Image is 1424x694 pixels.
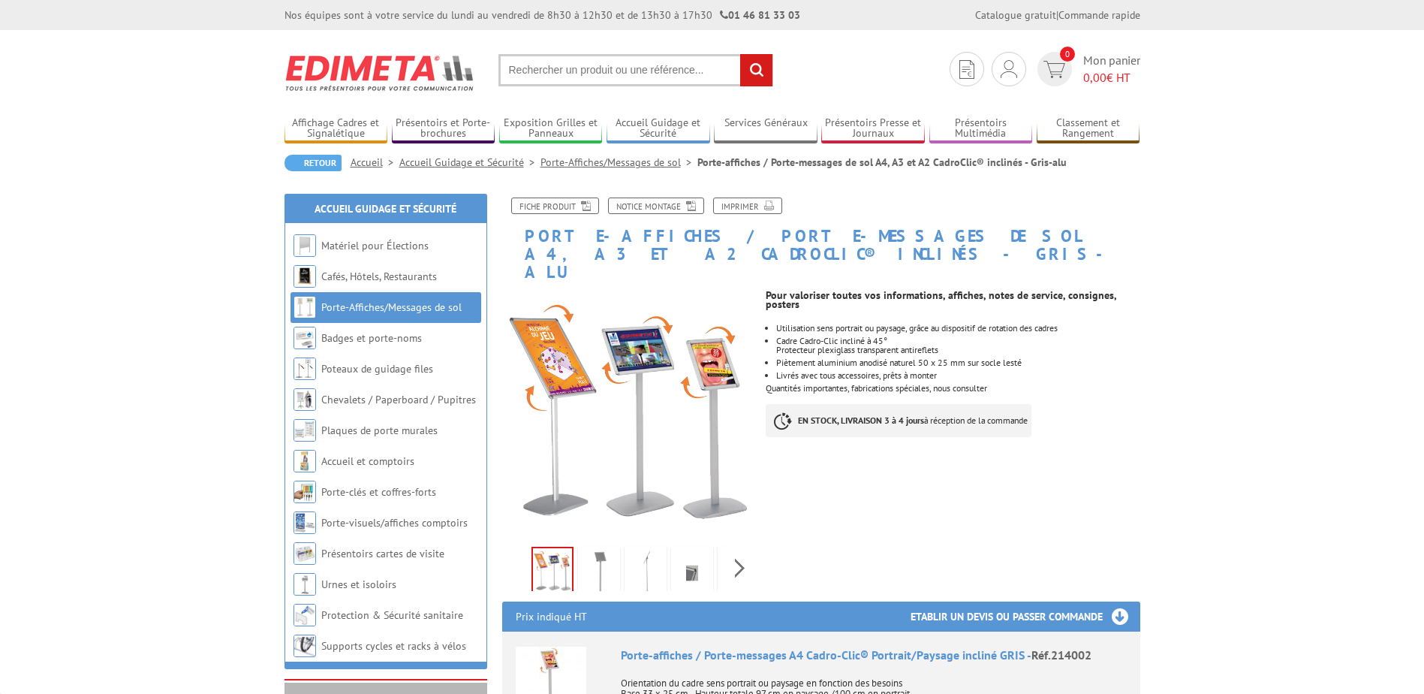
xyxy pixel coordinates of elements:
[733,556,747,581] span: Next
[608,198,704,214] a: Notice Montage
[674,550,710,596] img: 214002_1.jpg
[581,550,617,596] img: porte_affiches_214002_214003_sans_affiche.jpg
[321,485,436,499] a: Porte-clés et coffres-forts
[294,265,316,288] img: Cafés, Hôtels, Restaurants
[321,578,396,591] a: Urnes et isoloirs
[284,155,342,171] a: Retour
[821,116,925,141] a: Présentoirs Presse et Journaux
[294,573,316,596] img: Urnes et isoloirs
[911,602,1140,632] h3: Etablir un devis ou passer commande
[959,60,974,79] img: devis rapide
[713,198,782,214] a: Imprimer
[511,198,599,214] a: Fiche produit
[321,300,462,314] a: Porte-Affiches/Messages de sol
[720,8,800,22] strong: 01 46 81 33 03
[321,547,444,560] a: Présentoirs cartes de visite
[294,481,316,503] img: Porte-clés et coffres-forts
[621,647,1127,664] div: Porte-affiches / Porte-messages A4 Cadro-Clic® Portrait/Paysage incliné GRIS -
[294,450,316,472] img: Accueil et comptoirs
[607,116,710,141] a: Accueil Guidage et Sécurité
[321,362,433,376] a: Poteaux de guidage files
[294,635,316,657] img: Supports cycles et racks à vélos
[714,116,817,141] a: Services Généraux
[776,358,1140,367] li: Piètement aluminium anodisé naturel 50 x 25 mm sur socle lesté
[1001,60,1017,78] img: devis rapide
[721,550,757,596] img: 214002_2.jpg
[1031,647,1091,662] span: Réf.214002
[533,548,572,595] img: porte_affiches_214002_214003_214902.jpg
[321,239,429,252] a: Matériel pour Élections
[929,116,1033,141] a: Présentoirs Multimédia
[628,550,664,596] img: porte_affiches_214002_214003_profil.jpg
[294,388,316,411] img: Chevalets / Paperboard / Pupitres
[1034,52,1140,86] a: devis rapide 0 Mon panier 0,00€ HT
[540,155,697,169] a: Porte-Affiches/Messages de sol
[1083,69,1140,86] span: € HT
[975,8,1056,22] a: Catalogue gratuit
[499,116,603,141] a: Exposition Grilles et Panneaux
[284,116,388,141] a: Affichage Cadres et Signalétique
[294,358,316,380] img: Poteaux de guidage files
[294,511,316,534] img: Porte-visuels/affiches comptoirs
[399,155,540,169] a: Accueil Guidage et Sécurité
[321,424,438,437] a: Plaques de porte murales
[491,198,1152,282] h1: Porte-affiches / Porte-messages de sol A4, A3 et A2 CadroClic® inclinés - Gris-alu
[697,155,1067,170] li: Porte-affiches / Porte-messages de sol A4, A3 et A2 CadroClic® inclinés - Gris-alu
[315,202,456,216] a: Accueil Guidage et Sécurité
[498,54,773,86] input: Rechercher un produit ou une référence...
[766,282,1151,452] div: Quantités importantes, fabrications spéciales, nous consulter
[766,288,1116,311] strong: Pour valoriser toutes vos informations, affiches, notes de service, consignes, posters
[516,602,587,632] p: Prix indiqué HT
[1058,8,1140,22] a: Commande rapide
[321,393,476,406] a: Chevalets / Paperboard / Pupitres
[321,516,468,530] a: Porte-visuels/affiches comptoirs
[351,155,399,169] a: Accueil
[1037,116,1140,141] a: Classement et Rangement
[284,8,800,23] div: Nos équipes sont à votre service du lundi au vendredi de 8h30 à 12h30 et de 13h30 à 17h30
[294,542,316,565] img: Présentoirs cartes de visite
[740,54,772,86] input: rechercher
[392,116,495,141] a: Présentoirs et Porte-brochures
[1083,52,1140,86] span: Mon panier
[1083,70,1106,85] span: 0,00
[776,324,1140,333] p: Utilisation sens portrait ou paysage, grâce au dispositif de rotation des cadres
[321,454,414,468] a: Accueil et comptoirs
[294,419,316,442] img: Plaques de porte murales
[502,289,755,542] img: porte_affiches_214002_214003_214902.jpg
[321,608,463,622] a: Protection & Sécurité sanitaire
[294,234,316,257] img: Matériel pour Élections
[321,270,437,283] a: Cafés, Hôtels, Restaurants
[776,371,1140,380] li: Livrés avec tous accessoires, prêts à monter
[294,604,316,626] img: Protection & Sécurité sanitaire
[294,327,316,349] img: Badges et porte-noms
[798,415,924,426] strong: EN STOCK, LIVRAISON 3 à 4 jours
[766,404,1031,437] p: à réception de la commande
[321,331,422,345] a: Badges et porte-noms
[1060,47,1075,62] span: 0
[294,296,316,318] img: Porte-Affiches/Messages de sol
[975,8,1140,23] div: |
[321,639,466,653] a: Supports cycles et racks à vélos
[1043,61,1065,78] img: devis rapide
[776,336,1140,355] li: Cadre Cadro-Clic incliné à 45° Protecteur plexiglass transparent antireflets
[284,45,476,101] img: Edimeta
